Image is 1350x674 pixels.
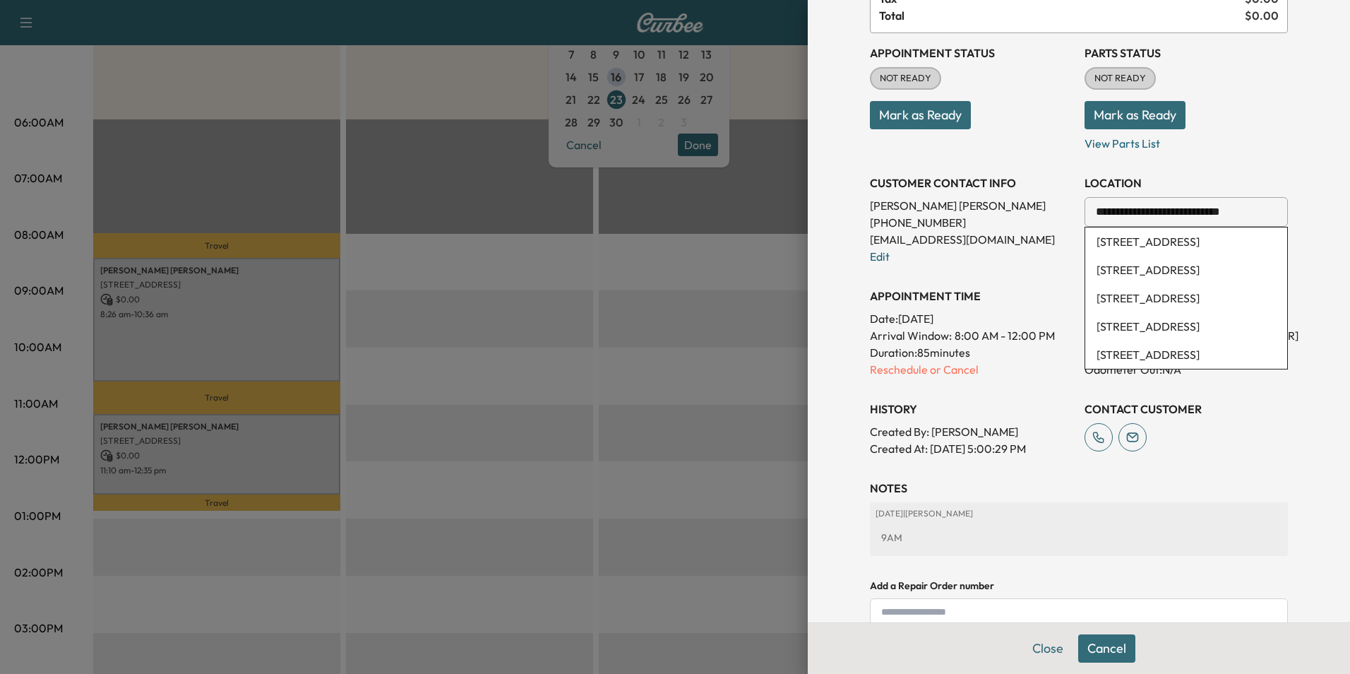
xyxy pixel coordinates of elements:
h3: Appointment Status [870,45,1073,61]
button: Mark as Ready [1085,101,1185,129]
div: 9AM [876,525,1282,550]
h3: CUSTOMER CONTACT INFO [870,175,1073,191]
li: [STREET_ADDRESS] [1085,312,1287,341]
button: Mark as Ready [870,101,971,129]
p: [PERSON_NAME] [PERSON_NAME] [870,197,1073,214]
p: Duration: 85 minutes [870,344,1073,361]
p: [DATE] | [PERSON_NAME] [876,508,1282,519]
span: 8:00 AM - 12:00 PM [955,327,1055,344]
span: NOT READY [871,71,940,85]
h3: CONTACT CUSTOMER [1085,401,1288,418]
h4: Add a Repair Order number [870,579,1288,593]
span: Total [879,7,1245,24]
h3: History [870,401,1073,418]
span: NOT READY [1086,71,1154,85]
h3: NOTES [870,480,1288,497]
li: [STREET_ADDRESS] [1085,284,1287,312]
span: $ 0.00 [1245,7,1279,24]
p: Arrival Window: [870,327,1073,344]
p: Created By : [PERSON_NAME] [870,423,1073,440]
p: Reschedule or Cancel [870,361,1073,378]
li: [STREET_ADDRESS] [1085,256,1287,284]
p: Created At : [DATE] 5:00:29 PM [870,440,1073,457]
button: Close [1023,634,1073,663]
p: [EMAIL_ADDRESS][DOMAIN_NAME] [870,231,1073,248]
p: [US_VEHICLE_IDENTIFICATION_NUMBER] [1085,327,1288,344]
a: Edit [870,249,890,264]
p: [PHONE_NUMBER] [870,214,1073,231]
p: Odometer Out: N/A [1085,361,1288,378]
p: View Parts List [1085,129,1288,152]
button: Cancel [1078,634,1135,663]
h3: Parts Status [1085,45,1288,61]
h3: LOCATION [1085,175,1288,191]
li: [STREET_ADDRESS] [1085,227,1287,256]
li: [STREET_ADDRESS] [1085,341,1287,369]
p: Date: [DATE] [870,310,1073,327]
h3: APPOINTMENT TIME [870,288,1073,305]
